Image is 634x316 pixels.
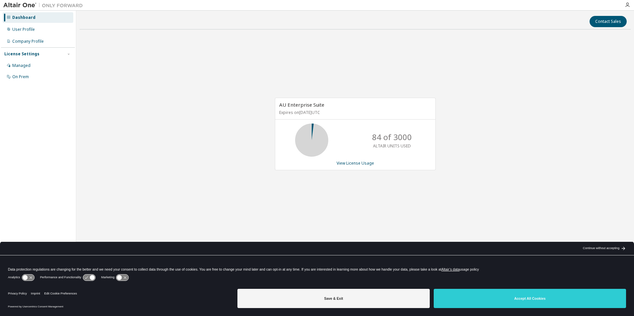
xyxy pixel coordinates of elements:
div: Dashboard [12,15,35,20]
div: Managed [12,63,31,68]
img: Altair One [3,2,86,9]
div: Company Profile [12,39,44,44]
div: User Profile [12,27,35,32]
div: License Settings [4,51,39,57]
p: Expires on [DATE] UTC [279,110,430,115]
button: Contact Sales [590,16,627,27]
p: 84 of 3000 [372,132,412,143]
span: AU Enterprise Suite [279,101,324,108]
div: On Prem [12,74,29,79]
p: ALTAIR UNITS USED [373,143,411,149]
a: View License Usage [337,160,374,166]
